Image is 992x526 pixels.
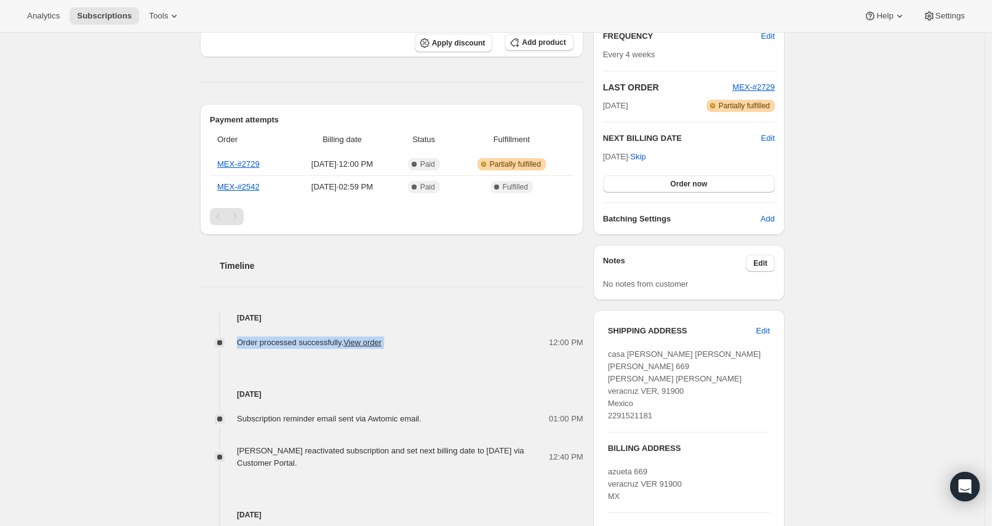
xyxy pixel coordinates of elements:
span: Partially fulfilled [490,159,541,169]
nav: Pagination [210,208,574,225]
h2: FREQUENCY [603,30,761,42]
h4: [DATE] [200,388,583,400]
span: Billing date [294,133,390,146]
span: Order processed successfully. [237,338,382,347]
span: [DATE] · 02:59 PM [294,181,390,193]
button: Help [857,7,913,25]
span: Status [398,133,449,146]
span: Fulfilled [503,182,528,192]
span: [DATE] · 12:00 PM [294,158,390,170]
h2: Payment attempts [210,114,574,126]
span: Apply discount [432,38,486,48]
span: casa [PERSON_NAME] [PERSON_NAME] [PERSON_NAME] 669 [PERSON_NAME] [PERSON_NAME] veracruz VER, 9190... [608,349,761,420]
button: Subscriptions [70,7,139,25]
span: 12:40 PM [549,451,583,463]
span: Paid [420,159,435,169]
span: Settings [935,11,965,21]
h2: NEXT BILLING DATE [603,132,761,145]
span: Every 4 weeks [603,50,655,59]
button: Edit [749,321,777,341]
span: Partially fulfilled [719,101,770,111]
span: Skip [630,151,646,163]
a: MEX-#2729 [732,82,775,92]
button: Add product [505,34,573,51]
h2: LAST ORDER [603,81,733,94]
th: Order [210,126,290,153]
a: View order [343,338,382,347]
h2: Timeline [220,260,583,272]
span: 01:00 PM [549,413,583,425]
span: Subscriptions [77,11,132,21]
h3: Notes [603,255,746,272]
button: Edit [746,255,775,272]
span: Add [761,213,775,225]
h3: BILLING ADDRESS [608,442,770,455]
button: MEX-#2729 [732,81,775,94]
span: Subscription reminder email sent via Awtomic email. [237,414,422,423]
button: Order now [603,175,775,193]
button: Settings [916,7,972,25]
span: No notes from customer [603,279,689,289]
button: Analytics [20,7,67,25]
span: [PERSON_NAME] reactivated subscription and set next billing date to [DATE] via Customer Portal. [237,446,524,468]
span: 12:00 PM [549,337,583,349]
span: Edit [756,325,770,337]
span: Fulfillment [457,133,566,146]
a: MEX-#2729 [217,159,260,169]
a: MEX-#2542 [217,182,260,191]
div: Open Intercom Messenger [950,472,980,501]
span: Edit [753,258,767,268]
span: Analytics [27,11,60,21]
h4: [DATE] [200,312,583,324]
span: Order now [670,179,707,189]
button: Edit [761,132,775,145]
span: [DATE] · [603,152,646,161]
span: Paid [420,182,435,192]
span: azueta 669 veracruz VER 91900 MX [608,467,682,501]
h4: [DATE] [200,509,583,521]
span: Help [876,11,893,21]
h3: SHIPPING ADDRESS [608,325,756,337]
button: Skip [623,147,653,167]
span: Tools [149,11,168,21]
button: Tools [142,7,188,25]
span: Edit [761,30,775,42]
span: [DATE] [603,100,628,112]
button: Add [753,209,782,229]
span: Add product [522,38,566,47]
button: Apply discount [415,34,493,52]
h6: Batching Settings [603,213,761,225]
button: Edit [754,26,782,46]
